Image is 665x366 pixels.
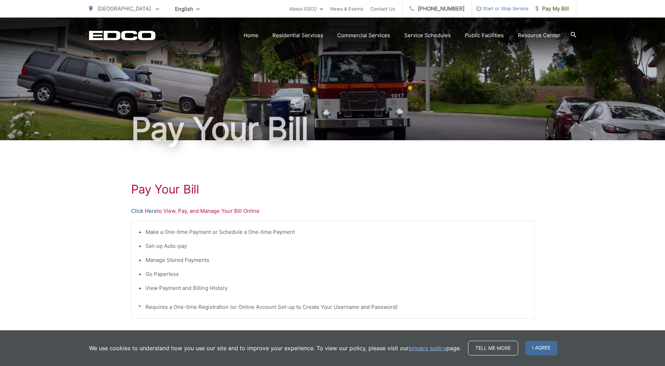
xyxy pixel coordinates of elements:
li: Go Paperless [145,270,527,278]
li: View Payment and Billing History [145,284,527,292]
a: Click Here [131,207,157,215]
a: privacy policy [409,344,446,352]
a: Service Schedules [404,31,451,40]
span: I agree [525,341,557,355]
span: Pay My Bill [536,5,569,13]
a: Contact Us [371,5,395,13]
a: Resource Center [518,31,560,40]
a: EDCD logo. Return to the homepage. [89,30,156,40]
p: - OR - [191,329,534,340]
a: Residential Services [272,31,323,40]
p: * Requires a One-time Registration (or Online Account Set-up to Create Your Username and Password) [138,303,527,311]
a: About EDCO [290,5,323,13]
a: Tell me more [468,341,518,355]
p: to View, Pay, and Manage Your Bill Online [131,207,534,215]
li: Make a One-time Payment or Schedule a One-time Payment [145,228,527,236]
h1: Pay Your Bill [131,182,534,196]
span: English [170,3,205,15]
li: Manage Stored Payments [145,256,527,264]
h1: Pay Your Bill [89,111,576,147]
a: Public Facilities [465,31,504,40]
p: We use cookies to understand how you use our site and to improve your experience. To view our pol... [89,344,461,352]
a: News & Events [330,5,364,13]
a: Commercial Services [337,31,390,40]
span: [GEOGRAPHIC_DATA] [97,5,151,12]
a: Home [244,31,258,40]
li: Set-up Auto-pay [145,242,527,250]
